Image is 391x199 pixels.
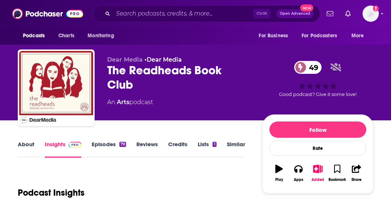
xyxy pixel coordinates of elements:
a: Show notifications dropdown [342,7,354,20]
span: For Business [259,31,288,41]
span: More [351,31,364,41]
img: User Profile [363,6,379,22]
h1: Podcast Insights [18,187,85,198]
button: open menu [297,29,348,43]
a: Lists1 [198,141,216,158]
div: Search podcasts, credits, & more... [93,5,320,22]
img: The Readheads Book Club [19,51,93,125]
div: 1 [212,142,216,147]
div: Bookmark [329,178,346,182]
div: 49Good podcast? Give it some love! [262,56,373,102]
button: Follow [269,121,366,138]
button: open menu [346,29,373,43]
span: 49 [302,61,322,74]
a: Arts [117,99,129,106]
a: 49 [294,61,322,74]
button: Open AdvancedNew [276,9,314,18]
a: Episodes79 [92,141,126,158]
a: InsightsPodchaser Pro [45,141,81,158]
div: Added [312,178,324,182]
span: Charts [58,31,74,41]
span: Open Advanced [280,12,310,16]
input: Search podcasts, credits, & more... [113,8,253,20]
span: For Podcasters [302,31,337,41]
button: Added [308,160,327,186]
span: Good podcast? Give it some love! [279,92,357,97]
a: Dear Media [147,56,182,63]
a: Reviews [136,141,158,158]
button: Share [347,160,366,186]
button: Play [269,160,289,186]
span: Ctrl K [253,9,271,18]
a: Charts [54,29,79,43]
span: Logged in as jessicalaino [363,6,379,22]
div: 79 [119,142,126,147]
a: Credits [168,141,187,158]
div: An podcast [107,98,153,107]
button: open menu [18,29,54,43]
button: open menu [82,29,123,43]
img: Podchaser - Follow, Share and Rate Podcasts [12,7,83,21]
span: New [300,4,313,11]
span: Monitoring [88,31,114,41]
button: Apps [289,160,308,186]
div: Rate [269,141,366,156]
span: Podcasts [23,31,45,41]
a: Show notifications dropdown [324,7,336,20]
a: About [18,141,34,158]
span: Dear Media [107,56,143,63]
button: Bookmark [327,160,347,186]
a: Similar [227,141,245,158]
div: Apps [294,178,303,182]
div: Play [275,178,283,182]
button: Show profile menu [363,6,379,22]
img: Podchaser Pro [68,142,81,148]
button: open menu [254,29,297,43]
svg: Add a profile image [373,6,379,11]
span: • [144,56,182,63]
div: Share [351,178,361,182]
